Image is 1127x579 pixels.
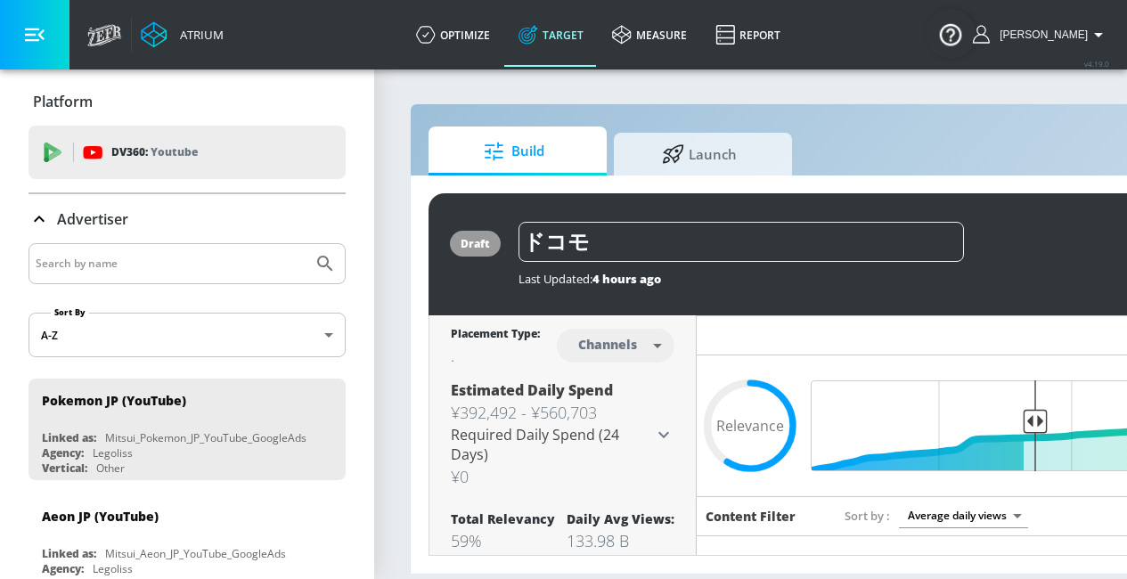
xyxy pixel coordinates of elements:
div: Mitsui_Aeon_JP_YouTube_GoogleAds [105,546,286,561]
div: Total Relevancy [451,510,555,527]
div: Atrium [173,27,224,43]
p: DV360: [111,143,198,162]
h4: ¥0 [451,464,653,489]
span: Estimated Daily Spend [451,380,613,400]
div: 133.98 B [567,530,674,551]
div: Agency: [42,561,84,576]
div: Advertiser [29,194,346,244]
a: optimize [402,3,504,67]
div: Pokemon JP (YouTube)Linked as:Mitsui_Pokemon_JP_YouTube_GoogleAdsAgency:LegolissVertical:Other [29,379,346,480]
span: Launch [632,133,767,175]
span: 4 hours ago [592,271,661,287]
p: Youtube [151,143,198,161]
span: Sort by [845,508,890,524]
input: Search by name [36,252,306,275]
span: v 4.19.0 [1084,59,1109,69]
label: Sort By [51,306,89,318]
span: Relevance [716,419,784,433]
a: Target [504,3,598,67]
button: Open Resource Center [926,9,976,59]
div: Average daily views [899,503,1028,527]
a: Atrium [141,21,224,48]
div: Vertical: [42,461,87,476]
div: DV360: Youtube [29,126,346,179]
div: Estimated Daily Spend¥392,492 - ¥560,703Required Daily Spend (24 Days)¥0 [451,380,674,489]
div: Daily Avg Views: [567,510,674,527]
div: 59% [451,530,555,551]
a: Report [701,3,795,67]
div: A-Z [29,313,346,357]
div: Legoliss [93,561,133,576]
div: Linked as: [42,430,96,445]
div: Legoliss [93,445,133,461]
h6: Content Filter [706,508,796,525]
h3: ¥392,492 - ¥560,703 [451,400,653,425]
div: Agency: [42,445,84,461]
button: [PERSON_NAME] [973,24,1109,45]
span: Required Daily Spend (24 Days) [451,425,619,464]
span: login as: kenta.kurishima@mbk-digital.co.jp [992,29,1088,41]
div: Aeon JP (YouTube) [42,508,159,525]
div: Mitsui_Pokemon_JP_YouTube_GoogleAds [105,430,306,445]
div: Placement Type: [451,326,540,345]
div: Pokemon JP (YouTube) [42,392,186,409]
div: draft [461,236,490,251]
div: Platform [29,77,346,126]
a: measure [598,3,701,67]
p: Advertiser [57,209,128,229]
span: Build [446,130,582,173]
div: Other [96,461,125,476]
div: Channels [569,337,646,352]
p: Platform [33,92,93,111]
div: Linked as: [42,546,96,561]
